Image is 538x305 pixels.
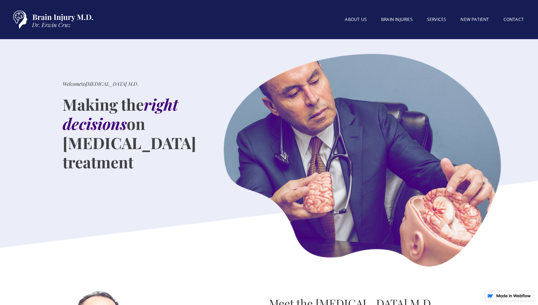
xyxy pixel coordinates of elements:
[420,12,454,27] a: SERVICES
[338,12,374,27] a: About US
[63,95,196,172] h1: Making the on [MEDICAL_DATA] treatment
[7,7,96,32] a: home
[86,80,138,87] em: [MEDICAL_DATA] M.D.
[63,94,178,134] em: right decisions
[374,12,420,27] a: BRAIN INJURIES
[453,12,496,27] a: New patient
[63,80,81,87] em: Welcome
[496,294,531,298] img: Made in Webflow
[63,80,138,88] div: to
[496,12,531,27] a: Contact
